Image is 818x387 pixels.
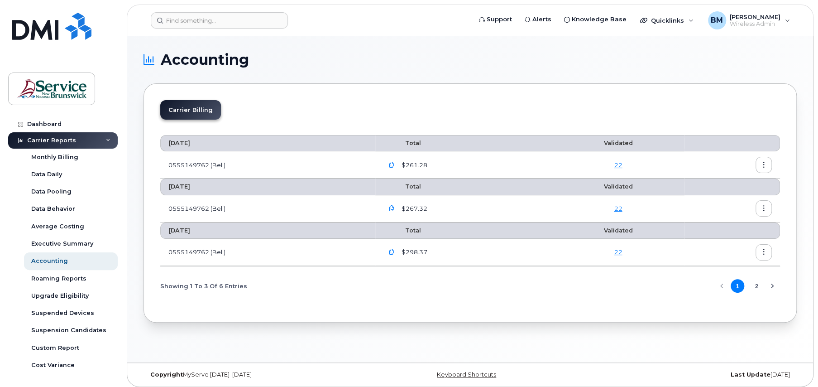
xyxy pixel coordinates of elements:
[400,204,427,213] span: $267.32
[731,371,770,378] strong: Last Update
[144,371,361,378] div: MyServe [DATE]–[DATE]
[614,248,622,256] a: 22
[750,279,763,293] button: Page 2
[161,53,249,67] span: Accounting
[552,223,684,239] th: Validated
[383,227,421,234] span: Total
[383,183,421,190] span: Total
[160,223,375,239] th: [DATE]
[160,151,375,179] td: 0555149762 (Bell)
[150,371,183,378] strong: Copyright
[160,135,375,151] th: [DATE]
[731,279,744,293] button: Page 1
[160,195,375,223] td: 0555149762 (Bell)
[160,279,247,293] span: Showing 1 To 3 Of 6 Entries
[552,135,684,151] th: Validated
[400,248,427,256] span: $298.37
[437,371,496,378] a: Keyboard Shortcuts
[160,239,375,266] td: 0555149762 (Bell)
[765,279,779,293] button: Next Page
[614,205,622,212] a: 22
[383,140,421,146] span: Total
[400,161,427,169] span: $261.28
[579,371,797,378] div: [DATE]
[160,179,375,195] th: [DATE]
[552,179,684,195] th: Validated
[614,161,622,169] a: 22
